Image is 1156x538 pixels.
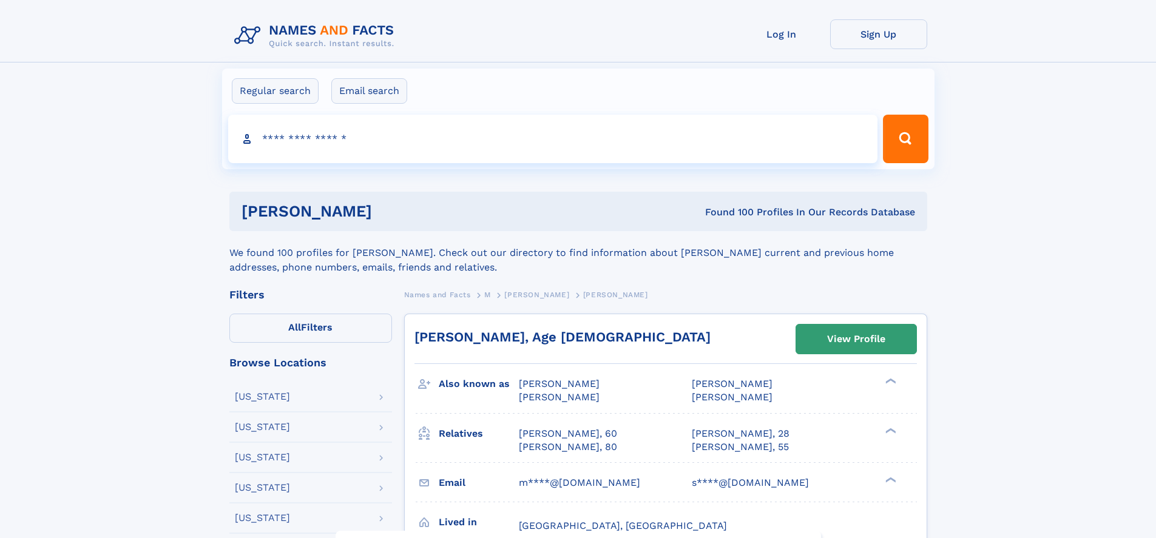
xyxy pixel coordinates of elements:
[229,289,392,300] div: Filters
[883,115,928,163] button: Search Button
[235,483,290,493] div: [US_STATE]
[504,287,569,302] a: [PERSON_NAME]
[229,357,392,368] div: Browse Locations
[484,291,491,299] span: M
[484,287,491,302] a: M
[882,476,897,483] div: ❯
[404,287,471,302] a: Names and Facts
[288,321,301,333] span: All
[882,377,897,385] div: ❯
[519,391,600,403] span: [PERSON_NAME]
[519,427,617,440] a: [PERSON_NAME], 60
[827,325,885,353] div: View Profile
[228,115,878,163] input: search input
[439,512,519,533] h3: Lived in
[692,391,772,403] span: [PERSON_NAME]
[235,452,290,462] div: [US_STATE]
[414,329,711,345] a: [PERSON_NAME], Age [DEMOGRAPHIC_DATA]
[235,422,290,432] div: [US_STATE]
[882,426,897,434] div: ❯
[519,520,727,531] span: [GEOGRAPHIC_DATA], [GEOGRAPHIC_DATA]
[538,206,915,219] div: Found 100 Profiles In Our Records Database
[733,19,830,49] a: Log In
[692,378,772,389] span: [PERSON_NAME]
[229,231,927,275] div: We found 100 profiles for [PERSON_NAME]. Check out our directory to find information about [PERSO...
[439,423,519,444] h3: Relatives
[519,378,600,389] span: [PERSON_NAME]
[235,392,290,402] div: [US_STATE]
[796,324,916,354] a: View Profile
[830,19,927,49] a: Sign Up
[692,440,789,454] a: [PERSON_NAME], 55
[439,374,519,394] h3: Also known as
[439,472,519,493] h3: Email
[242,204,539,219] h1: [PERSON_NAME]
[504,291,569,299] span: [PERSON_NAME]
[519,440,617,454] a: [PERSON_NAME], 80
[692,427,789,440] a: [PERSON_NAME], 28
[229,19,404,52] img: Logo Names and Facts
[235,513,290,523] div: [US_STATE]
[229,314,392,343] label: Filters
[331,78,407,104] label: Email search
[583,291,648,299] span: [PERSON_NAME]
[232,78,319,104] label: Regular search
